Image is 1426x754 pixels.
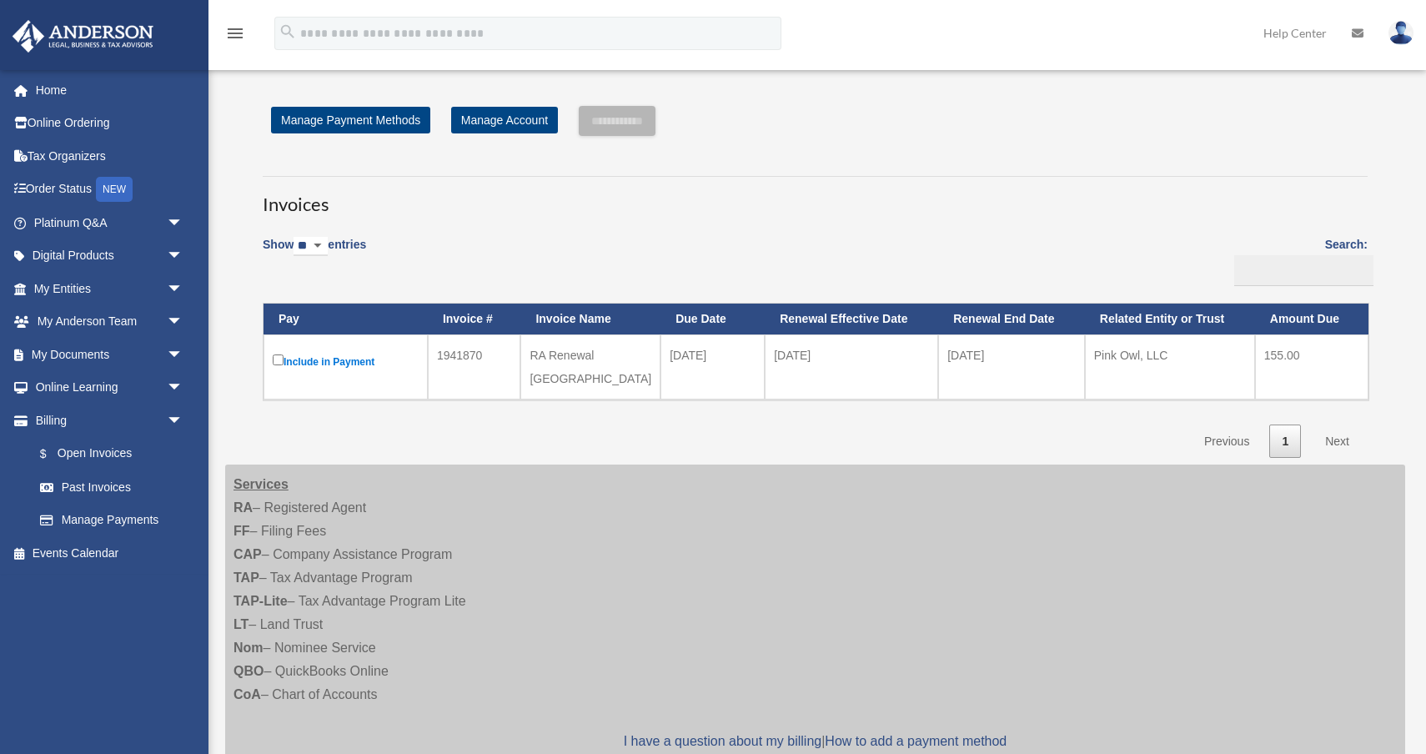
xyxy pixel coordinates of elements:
[49,444,58,465] span: $
[1388,21,1413,45] img: User Pic
[1085,304,1255,334] th: Related Entity or Trust: activate to sort column ascending
[938,304,1085,334] th: Renewal End Date: activate to sort column ascending
[233,641,264,655] strong: Nom
[12,206,208,239] a: Platinum Q&Aarrow_drop_down
[451,107,558,133] a: Manage Account
[233,547,262,561] strong: CAP
[1269,425,1301,459] a: 1
[233,477,289,491] strong: Services
[938,334,1085,400] td: [DATE]
[765,334,938,400] td: [DATE]
[12,239,208,273] a: Digital Productsarrow_drop_down
[263,234,366,273] label: Show entries
[825,734,1007,748] a: How to add a payment method
[167,338,200,372] span: arrow_drop_down
[273,351,419,372] label: Include in Payment
[520,304,660,334] th: Invoice Name: activate to sort column ascending
[1085,334,1255,400] td: Pink Owl, LLC
[12,305,208,339] a: My Anderson Teamarrow_drop_down
[12,338,208,371] a: My Documentsarrow_drop_down
[233,664,264,678] strong: QBO
[1234,255,1373,287] input: Search:
[225,23,245,43] i: menu
[12,173,208,207] a: Order StatusNEW
[23,437,192,471] a: $Open Invoices
[1313,425,1362,459] a: Next
[167,272,200,306] span: arrow_drop_down
[167,206,200,240] span: arrow_drop_down
[23,504,200,537] a: Manage Payments
[12,371,208,405] a: Online Learningarrow_drop_down
[1255,334,1368,400] td: 155.00
[263,176,1368,218] h3: Invoices
[233,500,253,515] strong: RA
[264,304,428,334] th: Pay: activate to sort column descending
[12,536,208,570] a: Events Calendar
[23,470,200,504] a: Past Invoices
[428,334,521,400] td: 1941870
[765,304,938,334] th: Renewal Effective Date: activate to sort column ascending
[8,20,158,53] img: Anderson Advisors Platinum Portal
[233,571,259,585] strong: TAP
[273,354,284,365] input: Include in Payment
[12,139,208,173] a: Tax Organizers
[167,305,200,339] span: arrow_drop_down
[225,29,245,43] a: menu
[12,73,208,107] a: Home
[1228,234,1368,286] label: Search:
[1255,304,1368,334] th: Amount Due: activate to sort column ascending
[279,23,297,41] i: search
[12,404,200,437] a: Billingarrow_drop_down
[12,107,208,140] a: Online Ordering
[624,734,821,748] a: I have a question about my billing
[167,239,200,274] span: arrow_drop_down
[294,237,328,256] select: Showentries
[660,304,765,334] th: Due Date: activate to sort column ascending
[167,404,200,438] span: arrow_drop_down
[1192,425,1262,459] a: Previous
[167,371,200,405] span: arrow_drop_down
[12,272,208,305] a: My Entitiesarrow_drop_down
[233,594,288,608] strong: TAP-Lite
[530,344,651,390] div: RA Renewal [GEOGRAPHIC_DATA]
[233,524,250,538] strong: FF
[428,304,521,334] th: Invoice #: activate to sort column ascending
[96,177,133,202] div: NEW
[233,730,1397,753] p: |
[271,107,430,133] a: Manage Payment Methods
[660,334,765,400] td: [DATE]
[233,687,261,701] strong: CoA
[233,617,249,631] strong: LT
